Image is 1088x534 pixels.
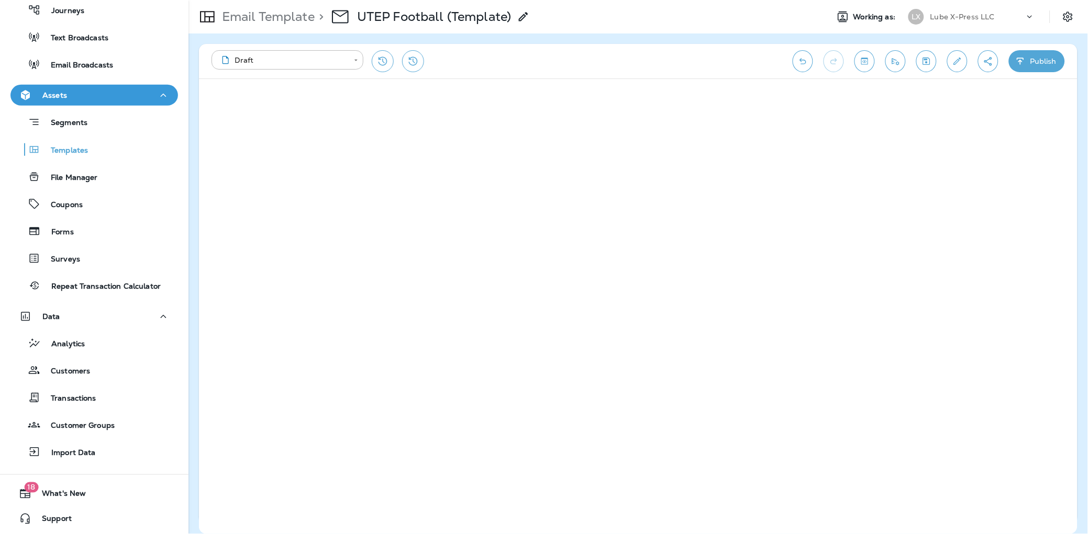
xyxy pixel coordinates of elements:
p: UTEP Football (Template) [357,9,511,25]
p: Assets [42,91,67,99]
p: Text Broadcasts [40,33,108,43]
button: Forms [10,220,178,242]
button: Edit details [947,50,968,72]
button: Import Data [10,441,178,463]
span: What's New [31,490,86,502]
p: Customer Groups [40,421,115,431]
button: Coupons [10,193,178,215]
button: 18What's New [10,483,178,504]
p: Import Data [41,448,96,458]
p: Email Broadcasts [40,61,113,71]
div: Draft [219,55,347,65]
button: Text Broadcasts [10,26,178,48]
button: Customer Groups [10,414,178,436]
span: 18 [24,482,38,493]
button: Transactions [10,387,178,408]
p: Surveys [40,255,80,265]
button: Undo [793,50,813,72]
button: Email Broadcasts [10,53,178,75]
p: Forms [41,228,74,237]
button: Analytics [10,332,178,354]
p: Customers [40,367,90,377]
button: Templates [10,139,178,161]
p: > [315,9,324,25]
button: Create a Shareable Preview Link [978,50,998,72]
button: Surveys [10,247,178,269]
button: Support [10,508,178,529]
button: Data [10,306,178,327]
p: Journeys [41,6,84,16]
button: Segments [10,111,178,133]
button: Settings [1059,7,1078,26]
button: View Changelog [402,50,424,72]
p: File Manager [40,173,98,183]
p: Analytics [41,339,85,349]
span: Working as: [853,13,898,21]
button: Customers [10,359,178,381]
p: Templates [40,146,88,156]
button: Toggle preview [854,50,875,72]
div: LX [908,9,924,25]
p: Repeat Transaction Calculator [41,282,161,292]
span: Support [31,515,72,527]
button: Assets [10,85,178,106]
button: Send test email [885,50,906,72]
button: File Manager [10,166,178,188]
p: Segments [40,118,87,129]
p: Email Template [218,9,315,25]
button: Repeat Transaction Calculator [10,275,178,297]
p: Transactions [40,394,96,404]
button: Save [916,50,937,72]
p: Lube X-Press LLC [930,13,995,21]
p: Data [42,312,60,321]
p: Coupons [40,200,83,210]
button: Restore from previous version [372,50,394,72]
button: Publish [1009,50,1065,72]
